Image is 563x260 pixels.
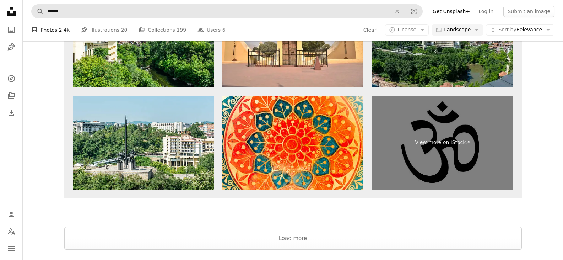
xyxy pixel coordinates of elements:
button: Load more [64,227,522,250]
a: Log in / Sign up [4,207,18,222]
span: License [397,27,416,32]
form: Find visuals sitewide [31,4,423,18]
a: Collections [4,89,18,103]
button: Submit an image [503,6,554,17]
a: View more on iStock↗ [372,96,513,190]
span: Relevance [498,26,542,33]
a: Illustrations [4,40,18,54]
a: Collections 199 [139,18,186,41]
a: Home — Unsplash [4,4,18,20]
span: Sort by [498,27,516,32]
a: Illustrations 20 [81,18,127,41]
button: Language [4,224,18,239]
button: License [385,24,429,36]
a: Photos [4,23,18,37]
span: Landscape [444,26,471,33]
a: Explore [4,71,18,86]
button: Sort byRelevance [486,24,554,36]
button: Search Unsplash [32,5,44,18]
img: circle decorative spiritual indian symbol of lotus flower [222,96,363,190]
button: Clear [389,5,405,18]
button: Landscape [432,24,483,36]
a: Download History [4,106,18,120]
a: Log in [474,6,498,17]
span: 199 [177,26,186,34]
a: Users 6 [197,18,226,41]
button: Menu [4,242,18,256]
button: Visual search [405,5,422,18]
button: Clear [363,24,377,36]
a: Get Unsplash+ [428,6,474,17]
span: 20 [121,26,128,34]
img: View at the Monument of the Assen Dynasty in Veliko Tarnovo [73,96,214,190]
span: 6 [222,26,226,34]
